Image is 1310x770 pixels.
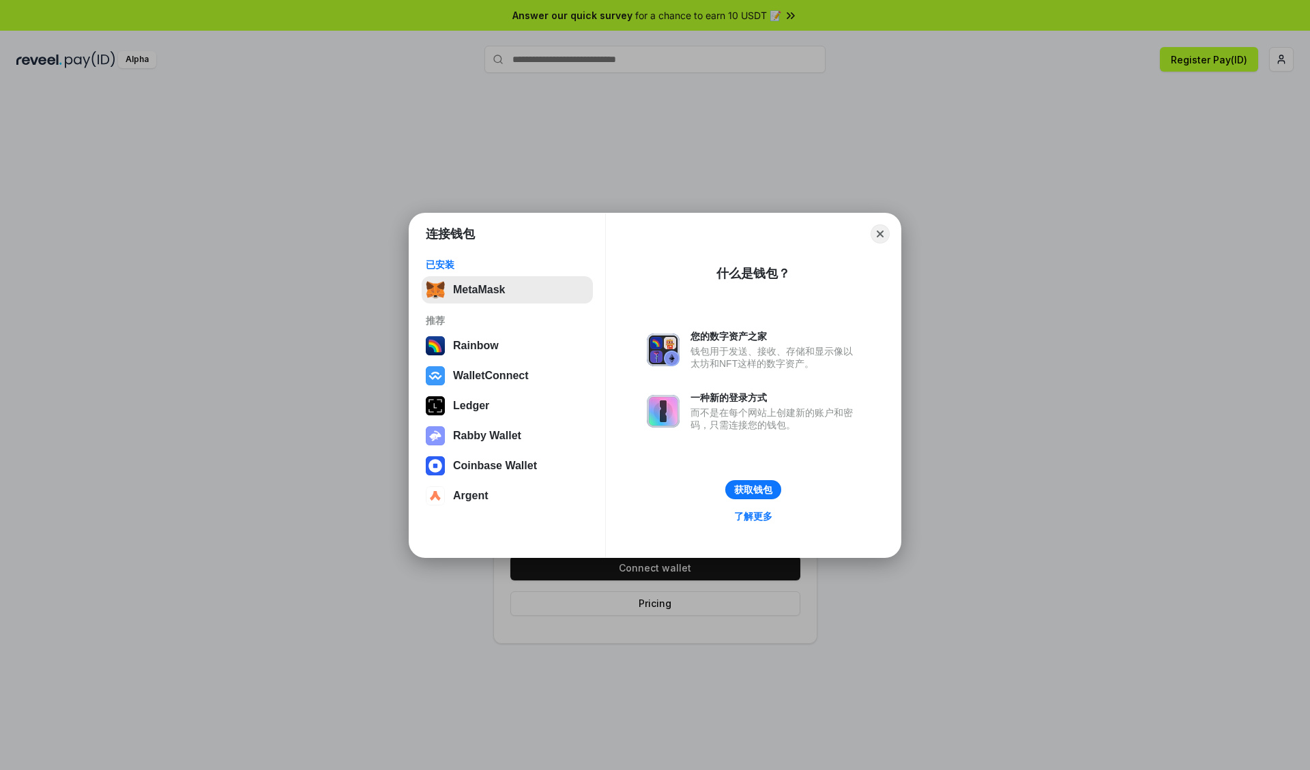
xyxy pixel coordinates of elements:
[690,391,860,404] div: 一种新的登录方式
[422,482,593,509] button: Argent
[453,284,505,296] div: MetaMask
[422,362,593,389] button: WalletConnect
[734,510,772,522] div: 了解更多
[426,336,445,355] img: svg+xml,%3Csvg%20width%3D%22120%22%20height%3D%22120%22%20viewBox%3D%220%200%20120%20120%22%20fil...
[690,330,860,342] div: 您的数字资产之家
[422,422,593,449] button: Rabby Wallet
[453,460,537,472] div: Coinbase Wallet
[426,226,475,242] h1: 连接钱包
[426,280,445,299] img: svg+xml,%3Csvg%20fill%3D%22none%22%20height%3D%2233%22%20viewBox%3D%220%200%2035%2033%22%20width%...
[734,484,772,496] div: 获取钱包
[453,430,521,442] div: Rabby Wallet
[422,452,593,479] button: Coinbase Wallet
[453,400,489,412] div: Ledger
[422,392,593,419] button: Ledger
[716,265,790,282] div: 什么是钱包？
[725,480,781,499] button: 获取钱包
[426,258,589,271] div: 已安装
[422,332,593,359] button: Rainbow
[426,426,445,445] img: svg+xml,%3Csvg%20xmlns%3D%22http%3A%2F%2Fwww.w3.org%2F2000%2Fsvg%22%20fill%3D%22none%22%20viewBox...
[426,456,445,475] img: svg+xml,%3Csvg%20width%3D%2228%22%20height%3D%2228%22%20viewBox%3D%220%200%2028%2028%22%20fill%3D...
[647,334,680,366] img: svg+xml,%3Csvg%20xmlns%3D%22http%3A%2F%2Fwww.w3.org%2F2000%2Fsvg%22%20fill%3D%22none%22%20viewBox...
[426,396,445,415] img: svg+xml,%3Csvg%20xmlns%3D%22http%3A%2F%2Fwww.w3.org%2F2000%2Fsvg%22%20width%3D%2228%22%20height%3...
[426,366,445,385] img: svg+xml,%3Csvg%20width%3D%2228%22%20height%3D%2228%22%20viewBox%3D%220%200%2028%2028%22%20fill%3D...
[690,406,860,431] div: 而不是在每个网站上创建新的账户和密码，只需连接您的钱包。
[726,507,781,525] a: 了解更多
[647,395,680,428] img: svg+xml,%3Csvg%20xmlns%3D%22http%3A%2F%2Fwww.w3.org%2F2000%2Fsvg%22%20fill%3D%22none%22%20viewBox...
[690,345,860,370] div: 钱包用于发送、接收、存储和显示像以太坊和NFT这样的数字资产。
[426,314,589,327] div: 推荐
[453,490,489,502] div: Argent
[426,486,445,505] img: svg+xml,%3Csvg%20width%3D%2228%22%20height%3D%2228%22%20viewBox%3D%220%200%2028%2028%22%20fill%3D...
[453,370,529,382] div: WalletConnect
[422,276,593,303] button: MetaMask
[453,340,499,352] div: Rainbow
[871,224,890,243] button: Close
